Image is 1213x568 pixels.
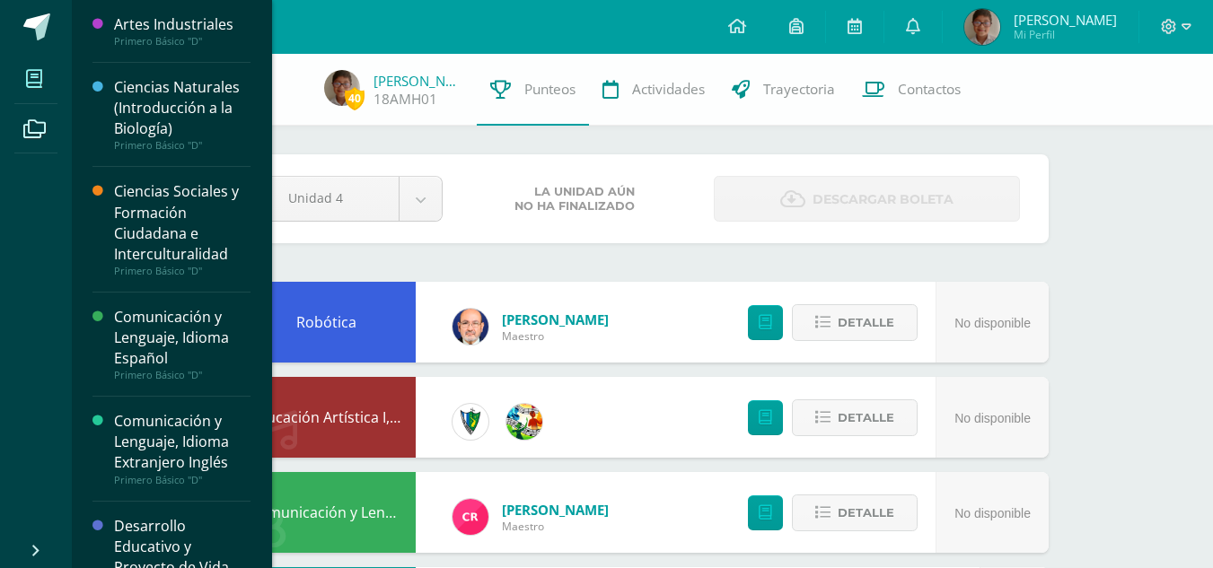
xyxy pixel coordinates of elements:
img: 9f174a157161b4ddbe12118a61fed988.png [453,404,488,440]
img: ab28fb4d7ed199cf7a34bbef56a79c5b.png [453,499,488,535]
div: Primero Básico "D" [114,35,251,48]
a: Unidad 4 [266,177,442,221]
img: 159e24a6ecedfdf8f489544946a573f0.png [506,404,542,440]
a: Comunicación y Lenguaje, Idioma Extranjero InglésPrimero Básico "D" [114,411,251,485]
span: Punteos [524,80,576,99]
div: Comunicación y Lenguaje, Idioma Español [236,472,416,553]
div: Comunicación y Lenguaje, Idioma Extranjero Inglés [114,411,251,473]
div: Ciencias Naturales (Introducción a la Biología) [114,77,251,139]
a: Trayectoria [718,54,848,126]
a: Ciencias Naturales (Introducción a la Biología)Primero Básico "D" [114,77,251,152]
span: Unidad 4 [288,177,376,219]
a: Comunicación y Lenguaje, Idioma EspañolPrimero Básico "D" [114,307,251,381]
button: Detalle [792,304,918,341]
img: 6b7a2a75a6c7e6282b1a1fdce061224c.png [453,309,488,345]
div: Primero Básico "D" [114,369,251,381]
span: Detalle [838,401,894,434]
div: Primero Básico "D" [114,474,251,486]
div: Artes Industriales [114,14,251,35]
div: Robótica [236,282,416,363]
a: Punteos [477,54,589,126]
span: No disponible [954,506,1031,520]
div: Primero Básico "D" [114,139,251,152]
img: 64dcc7b25693806399db2fba3b98ee94.png [964,9,1000,45]
span: La unidad aún no ha finalizado [514,185,635,214]
div: Educación Artística I, Música y Danza [236,377,416,458]
a: Contactos [848,54,974,126]
a: Actividades [589,54,718,126]
img: 64dcc7b25693806399db2fba3b98ee94.png [324,70,360,106]
span: Actividades [632,80,705,99]
span: Contactos [898,80,961,99]
span: [PERSON_NAME] [502,310,609,328]
span: [PERSON_NAME] [502,501,609,519]
button: Detalle [792,399,918,436]
div: Comunicación y Lenguaje, Idioma Español [114,307,251,369]
button: Detalle [792,494,918,531]
a: 18AMH01 [374,90,437,109]
span: No disponible [954,411,1031,425]
div: Ciencias Sociales y Formación Ciudadana e Interculturalidad [114,181,251,264]
span: Trayectoria [763,80,835,99]
span: Detalle [838,496,894,529]
a: Ciencias Sociales y Formación Ciudadana e InterculturalidadPrimero Básico "D" [114,181,251,276]
span: Mi Perfil [1014,27,1117,42]
span: Maestro [502,519,609,534]
span: Descargar boleta [813,178,954,222]
span: 40 [345,87,365,109]
span: No disponible [954,316,1031,330]
span: Detalle [838,306,894,339]
a: Artes IndustrialesPrimero Básico "D" [114,14,251,48]
a: [PERSON_NAME] [374,72,463,90]
div: Primero Básico "D" [114,265,251,277]
span: Maestro [502,328,609,344]
span: [PERSON_NAME] [1014,11,1117,29]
